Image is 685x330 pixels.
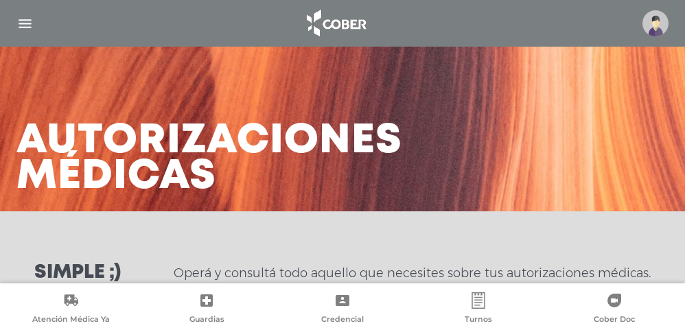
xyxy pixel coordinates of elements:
[16,15,34,32] img: Cober_menu-lines-white.svg
[594,314,635,327] span: Cober Doc
[16,123,402,195] h3: Autorizaciones médicas
[34,263,121,283] h3: Simple ;)
[189,314,224,327] span: Guardias
[299,7,371,40] img: logo_cober_home-white.png
[642,10,669,36] img: profile-placeholder.svg
[32,314,110,327] span: Atención Médica Ya
[546,292,682,327] a: Cober Doc
[321,314,364,327] span: Credencial
[410,292,546,327] a: Turnos
[174,265,651,281] p: Operá y consultá todo aquello que necesites sobre tus autorizaciones médicas.
[139,292,275,327] a: Guardias
[275,292,410,327] a: Credencial
[465,314,492,327] span: Turnos
[3,292,139,327] a: Atención Médica Ya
